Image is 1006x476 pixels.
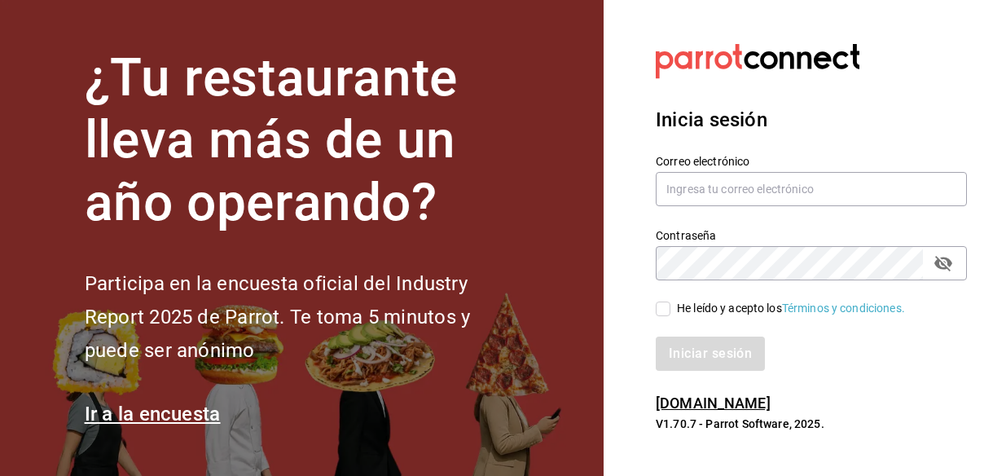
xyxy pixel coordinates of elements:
[656,155,967,166] label: Correo electrónico
[656,416,967,432] p: V1.70.7 - Parrot Software, 2025.
[85,403,221,425] a: Ir a la encuesta
[656,172,967,206] input: Ingresa tu correo electrónico
[85,267,525,367] h2: Participa en la encuesta oficial del Industry Report 2025 de Parrot. Te toma 5 minutos y puede se...
[929,249,957,277] button: passwordField
[85,47,525,235] h1: ¿Tu restaurante lleva más de un año operando?
[656,229,967,240] label: Contraseña
[782,302,905,315] a: Términos y condiciones.
[677,300,905,317] div: He leído y acepto los
[656,105,967,134] h3: Inicia sesión
[656,394,771,412] a: [DOMAIN_NAME]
